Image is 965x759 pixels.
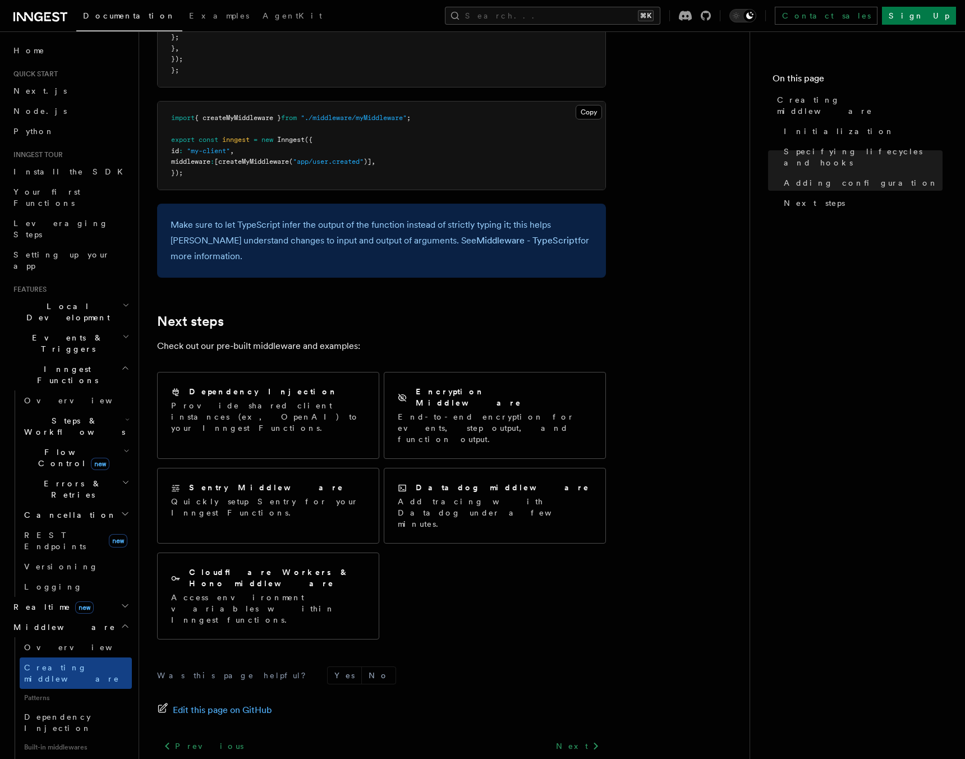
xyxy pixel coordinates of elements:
span: ({ [305,136,313,144]
span: = [254,136,258,144]
span: Next steps [784,197,845,209]
a: Creating middleware [773,90,943,121]
a: Previous [157,736,250,756]
span: Flow Control [20,447,123,469]
span: Inngest Functions [9,364,121,386]
span: Next.js [13,86,67,95]
h4: On this page [773,72,943,90]
a: Overview [20,390,132,411]
a: Specifying lifecycles and hooks [779,141,943,173]
span: Steps & Workflows [20,415,125,438]
span: import [171,114,195,122]
a: Next.js [9,81,132,101]
button: Flow Controlnew [20,442,132,473]
a: Encryption MiddlewareEnd-to-end encryption for events, step output, and function output. [384,372,606,459]
span: export [171,136,195,144]
span: , [371,158,375,165]
span: Overview [24,396,140,405]
span: Home [13,45,45,56]
a: Setting up your app [9,245,132,276]
span: id [171,147,179,155]
span: new [75,601,94,614]
span: Edit this page on GitHub [173,702,272,718]
a: Versioning [20,556,132,577]
span: Local Development [9,301,122,323]
span: "./middleware/myMiddleware" [301,114,407,122]
span: new [261,136,273,144]
button: Errors & Retries [20,473,132,505]
span: Adding configuration [784,177,938,188]
a: REST Endpointsnew [20,525,132,556]
span: Errors & Retries [20,478,122,500]
button: Local Development [9,296,132,328]
span: Specifying lifecycles and hooks [784,146,943,168]
button: Yes [328,667,361,684]
span: Creating middleware [777,94,943,117]
a: Home [9,40,132,61]
span: inngest [222,136,250,144]
button: Search...⌘K [445,7,660,25]
span: Realtime [9,601,94,613]
a: Middleware - TypeScript [476,235,578,246]
span: "my-client" [187,147,230,155]
a: AgentKit [256,3,329,30]
h2: Datadog middleware [416,482,590,493]
span: new [109,534,127,548]
kbd: ⌘K [638,10,654,21]
h2: Cloudflare Workers & Hono middleware [189,567,365,589]
a: Datadog middlewareAdd tracing with Datadog under a few minutes. [384,468,606,544]
span: }; [171,33,179,41]
a: Leveraging Steps [9,213,132,245]
button: Toggle dark mode [729,9,756,22]
button: Middleware [9,617,132,637]
a: Creating middleware [20,657,132,689]
a: Cloudflare Workers & Hono middlewareAccess environment variables within Inngest functions. [157,553,379,640]
span: REST Endpoints [24,531,86,551]
a: Sentry MiddlewareQuickly setup Sentry for your Inngest Functions. [157,468,379,544]
span: Your first Functions [13,187,80,208]
span: Patterns [20,689,132,707]
a: Next steps [157,314,224,329]
a: Overview [20,637,132,657]
button: Events & Triggers [9,328,132,359]
button: Cancellation [20,505,132,525]
span: } [171,44,175,52]
span: Dependency Injection [24,712,91,733]
span: }); [171,169,183,177]
p: Access environment variables within Inngest functions. [171,592,365,625]
span: Creating middleware [24,663,120,683]
span: : [210,158,214,165]
span: Setting up your app [13,250,110,270]
span: "app/user.created" [293,158,364,165]
span: ; [407,114,411,122]
a: Install the SDK [9,162,132,182]
button: Realtimenew [9,597,132,617]
span: ( [289,158,293,165]
h2: Dependency Injection [189,386,338,397]
a: Node.js [9,101,132,121]
span: [ [214,158,218,165]
span: }); [171,55,183,63]
a: Next [549,736,606,756]
p: Provide shared client instances (ex, OpenAI) to your Inngest Functions. [171,400,365,434]
p: Was this page helpful? [157,670,314,681]
a: Next steps [779,193,943,213]
span: Inngest tour [9,150,63,159]
p: Make sure to let TypeScript infer the output of the function instead of strictly typing it; this ... [171,217,592,264]
span: middleware [171,158,210,165]
span: Node.js [13,107,67,116]
span: , [230,147,234,155]
span: new [91,458,109,470]
span: Overview [24,643,140,652]
span: { createMyMiddleware } [195,114,281,122]
a: Sign Up [882,7,956,25]
span: , [175,44,179,52]
a: Dependency Injection [20,707,132,738]
span: Leveraging Steps [13,219,108,239]
a: Python [9,121,132,141]
p: Add tracing with Datadog under a few minutes. [398,496,592,530]
a: Logging [20,577,132,597]
span: const [199,136,218,144]
span: )] [364,158,371,165]
p: End-to-end encryption for events, step output, and function output. [398,411,592,445]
